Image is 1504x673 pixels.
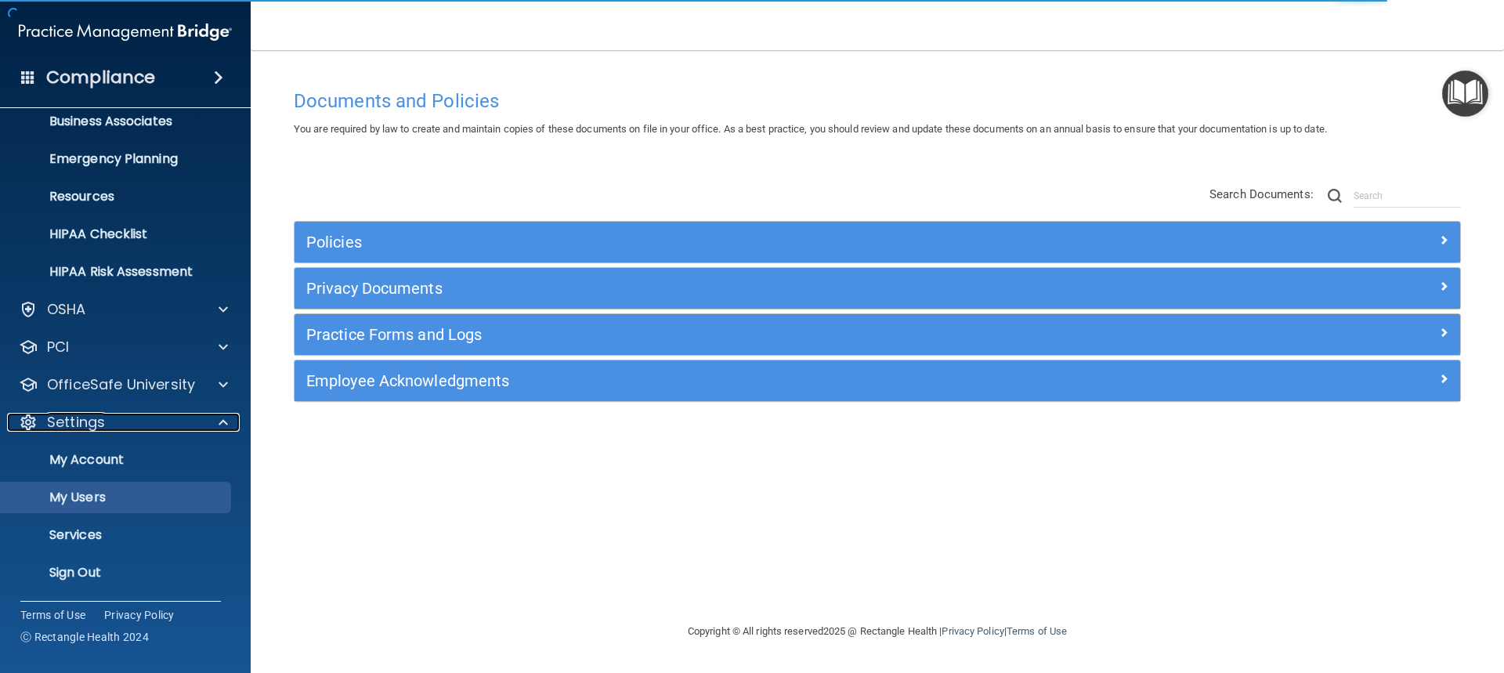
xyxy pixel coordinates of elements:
[10,151,224,167] p: Emergency Planning
[20,607,85,623] a: Terms of Use
[10,226,224,242] p: HIPAA Checklist
[47,413,105,432] p: Settings
[19,300,228,319] a: OSHA
[306,368,1448,393] a: Employee Acknowledgments
[10,527,224,543] p: Services
[306,326,1157,343] h5: Practice Forms and Logs
[306,233,1157,251] h5: Policies
[1442,71,1488,117] button: Open Resource Center
[19,16,232,48] img: PMB logo
[10,490,224,505] p: My Users
[591,606,1163,657] div: Copyright © All rights reserved 2025 @ Rectangle Health | |
[10,565,224,581] p: Sign Out
[10,452,224,468] p: My Account
[294,91,1461,111] h4: Documents and Policies
[10,264,224,280] p: HIPAA Risk Assessment
[1007,625,1067,637] a: Terms of Use
[294,123,1327,135] span: You are required by law to create and maintain copies of these documents on file in your office. ...
[1209,187,1314,201] span: Search Documents:
[19,338,228,356] a: PCI
[10,189,224,204] p: Resources
[306,280,1157,297] h5: Privacy Documents
[306,276,1448,301] a: Privacy Documents
[1328,189,1342,203] img: ic-search.3b580494.png
[10,114,224,129] p: Business Associates
[1354,184,1461,208] input: Search
[104,607,175,623] a: Privacy Policy
[47,375,195,394] p: OfficeSafe University
[306,372,1157,389] h5: Employee Acknowledgments
[46,67,155,89] h4: Compliance
[19,375,228,394] a: OfficeSafe University
[306,230,1448,255] a: Policies
[306,322,1448,347] a: Practice Forms and Logs
[47,338,69,356] p: PCI
[47,300,86,319] p: OSHA
[942,625,1003,637] a: Privacy Policy
[20,629,149,645] span: Ⓒ Rectangle Health 2024
[19,413,228,432] a: Settings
